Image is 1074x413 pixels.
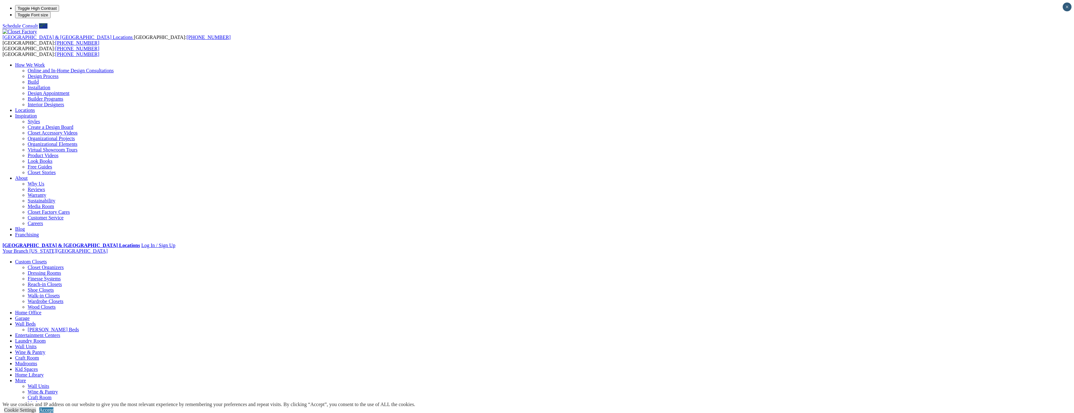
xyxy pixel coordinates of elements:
button: Toggle High Contrast [15,5,59,12]
button: Toggle Font size [15,12,51,18]
a: Schedule Consult [3,23,38,29]
a: Franchising [15,232,39,237]
a: Log In / Sign Up [141,243,175,248]
span: Toggle Font size [18,13,48,17]
a: Customer Service [28,215,63,220]
a: Craft Room [28,395,52,400]
a: Why Us [28,181,44,186]
a: Home Office [15,310,41,315]
a: Craft Room [15,355,39,361]
span: Toggle High Contrast [18,6,57,11]
a: Closet Factory Cares [28,209,70,215]
a: [PERSON_NAME] Beds [28,327,79,332]
img: Closet Factory [3,29,37,35]
a: Wine & Pantry [28,389,58,394]
a: Walk-in Closets [28,293,60,298]
span: [GEOGRAPHIC_DATA]: [GEOGRAPHIC_DATA]: [3,46,99,57]
a: Design Appointment [28,91,69,96]
a: [GEOGRAPHIC_DATA] & [GEOGRAPHIC_DATA] Locations [3,35,134,40]
a: Garage [15,316,30,321]
a: Builder Programs [28,96,63,102]
a: Create a Design Board [28,124,73,130]
a: Virtual Showroom Tours [28,147,78,152]
a: [PHONE_NUMBER] [55,40,99,46]
a: Product Videos [28,153,58,158]
a: Careers [28,221,43,226]
a: Shoe Closets [28,287,54,293]
a: How We Work [15,62,45,68]
a: [PHONE_NUMBER] [186,35,230,40]
span: Your Branch [3,248,28,254]
a: Closet Stories [28,170,56,175]
a: More menu text will display only on big screen [15,378,26,383]
a: Your Branch [US_STATE][GEOGRAPHIC_DATA] [3,248,107,254]
a: Organizational Elements [28,141,77,147]
a: Wood Closets [28,304,56,310]
a: Reach-in Closets [28,282,62,287]
a: Dressing Rooms [28,270,61,276]
a: Closet Accessory Videos [28,130,78,135]
a: Wardrobe Closets [28,299,63,304]
a: Blog [15,226,25,232]
div: We use cookies and IP address on our website to give you the most relevant experience by remember... [3,402,415,407]
a: Wall Beds [15,321,36,327]
span: [GEOGRAPHIC_DATA]: [GEOGRAPHIC_DATA]: [3,35,231,46]
a: Finesse Systems [28,276,61,281]
a: Accept [39,407,53,413]
a: Locations [15,107,35,113]
a: Media Room [28,204,54,209]
a: Interior Designers [28,102,64,107]
a: Warranty [28,192,46,198]
span: [US_STATE][GEOGRAPHIC_DATA] [29,248,107,254]
a: Inspiration [15,113,37,118]
a: Free Guides [28,164,52,169]
a: Home Library [15,372,44,377]
a: Entertainment Centers [15,333,60,338]
a: Styles [28,119,40,124]
a: Wall Units [15,344,36,349]
a: [PHONE_NUMBER] [55,46,99,51]
a: Reviews [28,187,45,192]
a: [GEOGRAPHIC_DATA] & [GEOGRAPHIC_DATA] Locations [3,243,140,248]
a: [PHONE_NUMBER] [55,52,99,57]
a: Cookie Settings [4,407,36,413]
button: Close [1063,3,1071,11]
a: Closet Organizers [28,265,64,270]
a: Mudrooms [28,400,50,406]
a: Organizational Projects [28,136,75,141]
a: About [15,175,28,181]
a: Sustainability [28,198,55,203]
a: Look Books [28,158,52,164]
a: Kid Spaces [15,366,38,372]
a: Wall Units [28,383,49,389]
a: Build [28,79,39,85]
a: Laundry Room [15,338,46,344]
a: Installation [28,85,50,90]
a: Mudrooms [15,361,37,366]
span: [GEOGRAPHIC_DATA] & [GEOGRAPHIC_DATA] Locations [3,35,133,40]
a: Design Process [28,74,58,79]
a: Custom Closets [15,259,47,264]
a: Online and In-Home Design Consultations [28,68,114,73]
a: Wine & Pantry [15,350,45,355]
a: Call [39,23,47,29]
